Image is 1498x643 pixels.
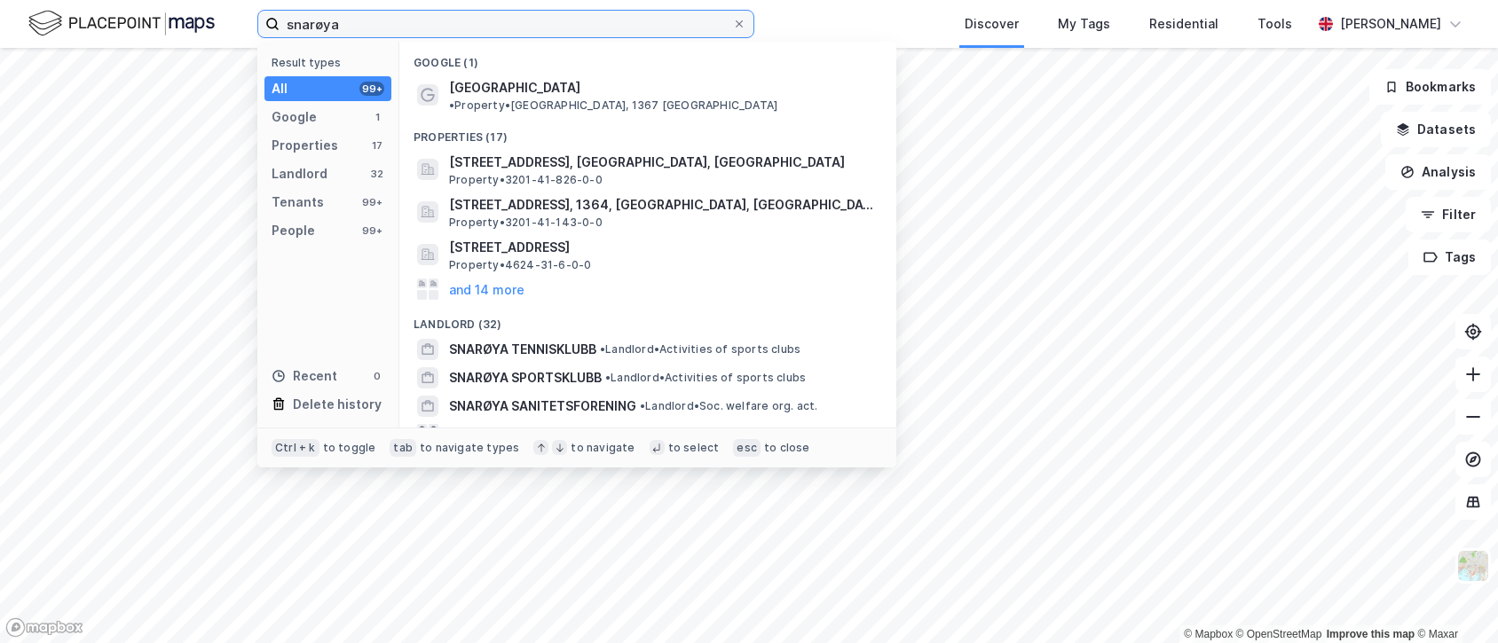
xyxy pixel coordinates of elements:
div: Tools [1258,13,1292,35]
button: and 14 more [449,278,524,300]
button: Filter [1406,197,1491,232]
div: Landlord (32) [399,303,896,335]
div: to select [668,441,720,455]
div: Google [272,106,317,128]
div: Result types [272,56,391,69]
div: Residential [1149,13,1218,35]
a: OpenStreetMap [1236,628,1322,640]
span: SNARØYA SANITETSFORENING [449,396,636,417]
img: Z [1456,549,1490,583]
div: Delete history [293,394,382,415]
span: • [600,342,605,356]
div: to toggle [323,441,376,455]
button: Tags [1408,239,1491,275]
div: 99+ [359,82,384,96]
iframe: Chat Widget [1409,558,1498,643]
img: logo.f888ab2527a4732fd821a326f86c7f29.svg [28,8,215,39]
div: All [272,78,288,99]
span: [STREET_ADDRESS], [GEOGRAPHIC_DATA], [GEOGRAPHIC_DATA] [449,152,875,173]
div: 99+ [359,195,384,209]
input: Search by address, cadastre, landlords, tenants or people [280,11,732,37]
div: to close [764,441,810,455]
div: Discover [965,13,1019,35]
span: Property • 3201-41-143-0-0 [449,216,603,230]
div: tab [390,439,416,457]
div: Kontrollprogram for chat [1409,558,1498,643]
div: [PERSON_NAME] [1340,13,1441,35]
span: Landlord • Soc. welfare org. act. [640,399,817,413]
button: Datasets [1381,112,1491,147]
div: Google (1) [399,42,896,74]
span: • [605,371,611,384]
span: SNARØYA TENNISKLUBB [449,339,596,360]
div: People [272,220,315,241]
div: Ctrl + k [272,439,319,457]
div: 99+ [359,223,384,238]
div: 0 [370,369,384,383]
button: Bookmarks [1369,69,1491,105]
div: 17 [370,138,384,153]
span: [STREET_ADDRESS], 1364, [GEOGRAPHIC_DATA], [GEOGRAPHIC_DATA] [449,194,875,216]
a: Mapbox [1184,628,1233,640]
div: Landlord [272,163,327,184]
div: to navigate types [420,441,519,455]
span: [GEOGRAPHIC_DATA] [449,77,580,98]
span: • [640,399,645,412]
div: 1 [370,110,384,124]
div: Properties [272,135,338,156]
div: esc [733,439,761,457]
span: • [449,98,454,112]
a: Improve this map [1327,628,1415,640]
span: Landlord • Activities of sports clubs [600,342,800,357]
span: Property • [GEOGRAPHIC_DATA], 1367 [GEOGRAPHIC_DATA] [449,98,777,113]
span: Property • 4624-31-6-0-0 [449,258,591,272]
div: Tenants [272,192,324,213]
a: Mapbox homepage [5,617,83,638]
div: Properties (17) [399,116,896,148]
div: Recent [272,365,337,387]
span: SNARØYA SPORTSKLUBB [449,367,602,388]
div: to navigate [571,441,635,455]
span: Property • 3201-41-826-0-0 [449,173,603,187]
div: 32 [370,167,384,181]
button: Analysis [1385,154,1491,190]
div: My Tags [1058,13,1110,35]
span: [STREET_ADDRESS] [449,237,875,258]
button: and 29 more [449,424,526,445]
span: Landlord • Activities of sports clubs [605,371,806,385]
